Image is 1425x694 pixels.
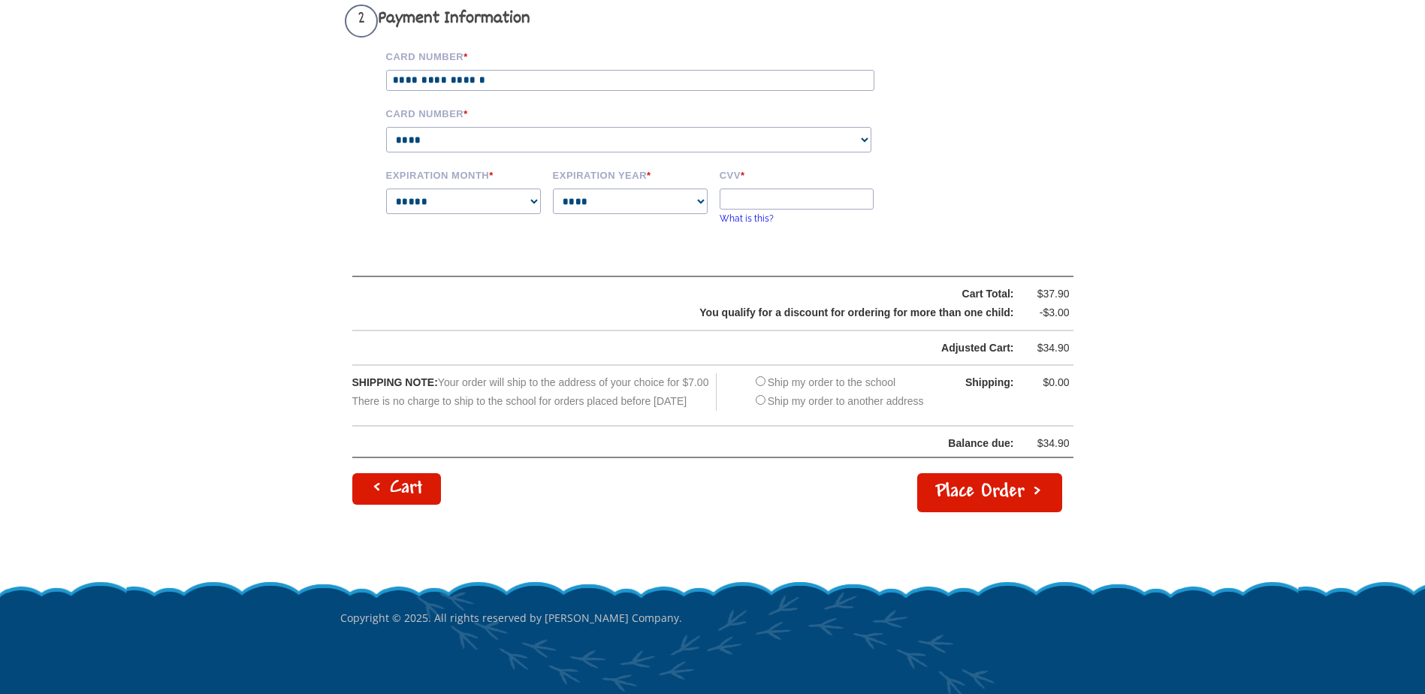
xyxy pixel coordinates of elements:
[720,167,876,181] label: CVV
[386,49,897,62] label: Card Number
[1025,373,1070,392] div: $0.00
[386,167,542,181] label: Expiration Month
[345,5,897,38] h3: Payment Information
[386,106,897,119] label: Card Number
[1025,434,1070,453] div: $34.90
[752,373,924,411] div: Ship my order to the school Ship my order to another address
[391,285,1014,303] div: Cart Total:
[345,5,378,38] span: 2
[939,373,1014,392] div: Shipping:
[1025,339,1070,358] div: $34.90
[352,376,438,388] span: SHIPPING NOTE:
[917,473,1062,512] button: Place Order >
[352,373,717,411] div: Your order will ship to the address of your choice for $7.00 There is no charge to ship to the sc...
[353,434,1014,453] div: Balance due:
[340,580,1085,656] p: Copyright © 2025. All rights reserved by [PERSON_NAME] Company.
[391,339,1014,358] div: Adjusted Cart:
[1025,285,1070,303] div: $37.90
[1025,303,1070,322] div: -$3.00
[553,167,709,181] label: Expiration Year
[391,303,1014,322] div: You qualify for a discount for ordering for more than one child:
[720,213,774,224] a: What is this?
[352,473,441,505] a: < Cart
